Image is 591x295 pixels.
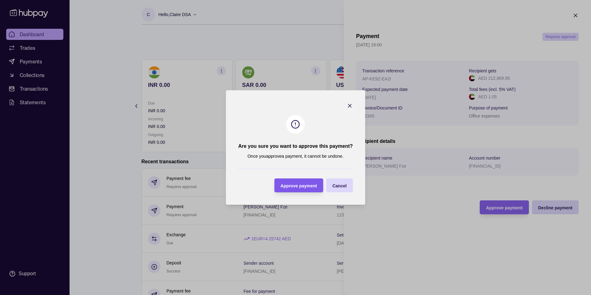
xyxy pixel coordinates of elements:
[332,183,347,188] span: Cancel
[280,183,317,188] span: Approve payment
[248,153,344,160] p: Once you approve a payment, it cannot be undone.
[274,178,323,192] button: Approve payment
[238,143,353,150] h2: Are you sure you want to approve this payment?
[326,178,353,192] button: Cancel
